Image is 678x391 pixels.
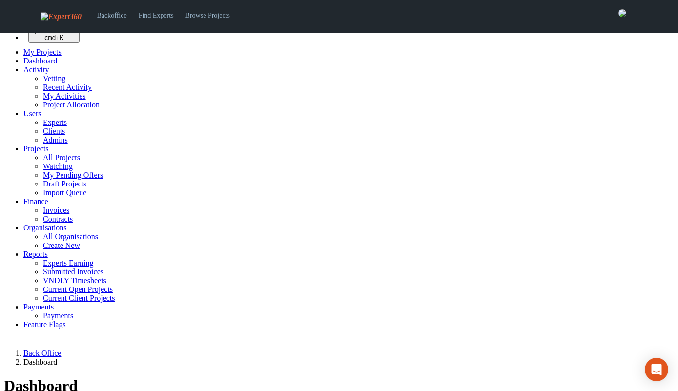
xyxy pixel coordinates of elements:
a: Payments [43,311,73,320]
a: Vetting [43,74,65,82]
a: Create New [43,241,80,249]
kbd: K [60,34,63,41]
a: Watching [43,162,73,170]
a: My Projects [23,48,62,56]
a: All Organisations [43,232,98,241]
a: Organisations [23,224,67,232]
img: Expert360 [41,12,82,21]
div: Open Intercom Messenger [645,358,668,381]
a: Current Client Projects [43,294,115,302]
a: Activity [23,65,49,74]
button: Quick search... cmd+K [28,25,80,43]
a: Draft Projects [43,180,86,188]
a: Experts Earning [43,259,94,267]
a: Contracts [43,215,73,223]
div: + [32,34,76,41]
a: Back Office [23,349,61,357]
a: Users [23,109,41,118]
kbd: cmd [44,34,56,41]
a: Invoices [43,206,69,214]
a: My Pending Offers [43,171,103,179]
a: Finance [23,197,48,206]
a: Payments [23,303,54,311]
a: Admins [43,136,68,144]
a: Reports [23,250,48,258]
a: Projects [23,144,49,153]
a: Import Queue [43,188,86,197]
a: All Projects [43,153,80,162]
a: Submitted Invoices [43,268,103,276]
a: VNDLY Timesheets [43,276,106,285]
a: Current Open Projects [43,285,113,293]
a: My Activities [43,92,86,100]
a: Experts [43,118,67,126]
a: Project Allocation [43,101,100,109]
li: Dashboard [23,358,674,367]
a: Clients [43,127,65,135]
a: Recent Activity [43,83,92,91]
a: Feature Flags [23,320,66,329]
img: 0421c9a1-ac87-4857-a63f-b59ed7722763-normal.jpeg [618,9,626,17]
a: Dashboard [23,57,57,65]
